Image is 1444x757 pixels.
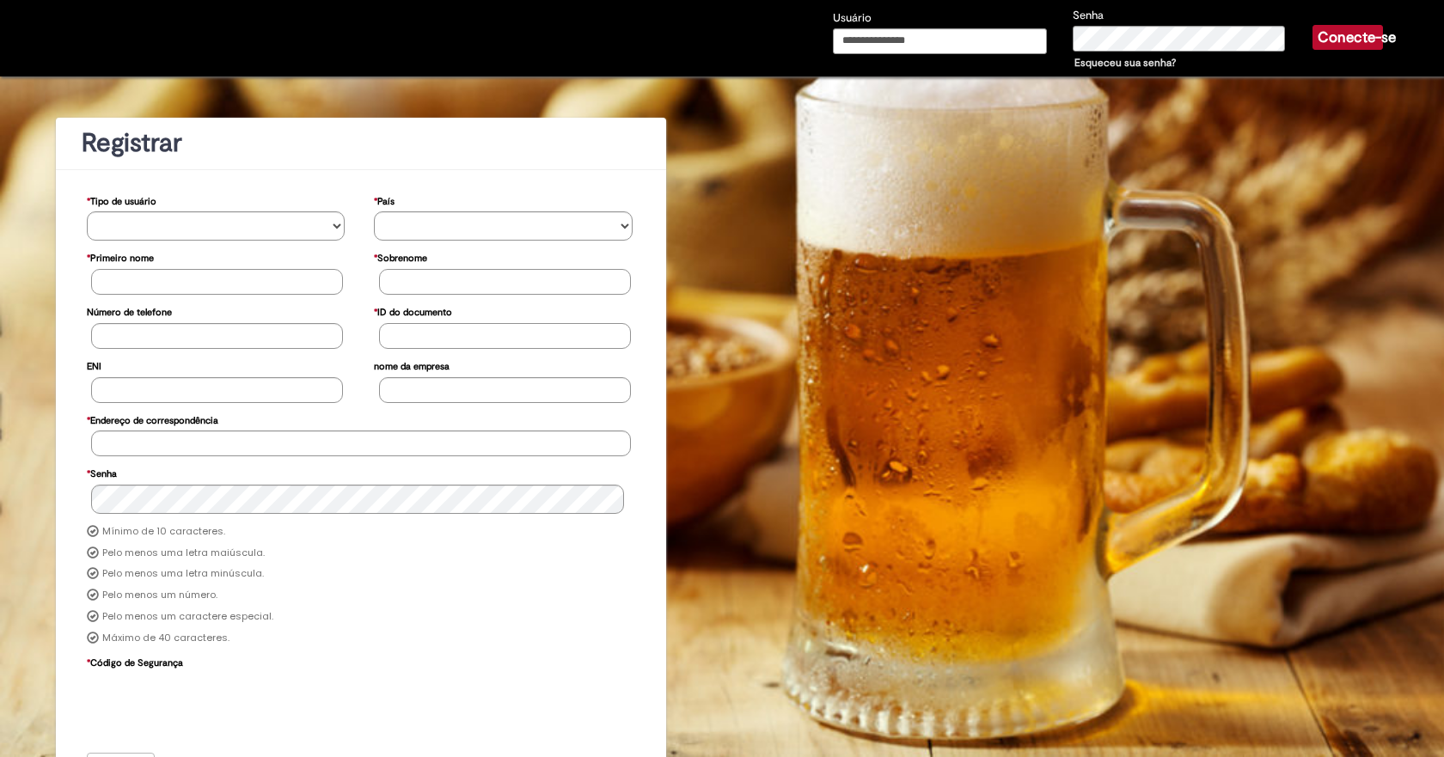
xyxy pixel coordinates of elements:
font: Registrar [82,126,182,160]
a: Esqueceu sua senha? [1074,56,1176,70]
font: Pelo menos uma letra maiúscula. [102,546,265,559]
font: Mínimo de 10 caracteres. [102,524,225,538]
font: Máximo de 40 caracteres. [102,631,229,644]
font: País [377,195,395,208]
font: Tipo de usuário [90,195,156,208]
font: Sobrenome [377,252,427,265]
font: Endereço de correspondência [90,414,218,427]
font: Usuário [833,10,872,25]
font: ID do documento [377,306,452,319]
font: Senha [90,467,117,480]
font: Senha [1073,8,1104,22]
font: Pelo menos uma letra minúscula. [102,566,264,580]
button: Conecte-se [1312,25,1383,50]
font: Conecte-se [1318,28,1396,46]
font: Pelo menos um número. [102,588,217,601]
iframe: reCAPTCHA [91,674,352,741]
font: Pelo menos um caractere especial. [102,609,273,623]
font: nome da empresa [374,360,450,373]
font: Número de telefone [87,306,172,319]
img: c6ce05dddb264490e4c35e7cf39619ce.iix [13,22,140,51]
font: ENI [87,360,101,373]
font: Primeiro nome [90,252,154,265]
font: Código de Segurança [90,656,183,669]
